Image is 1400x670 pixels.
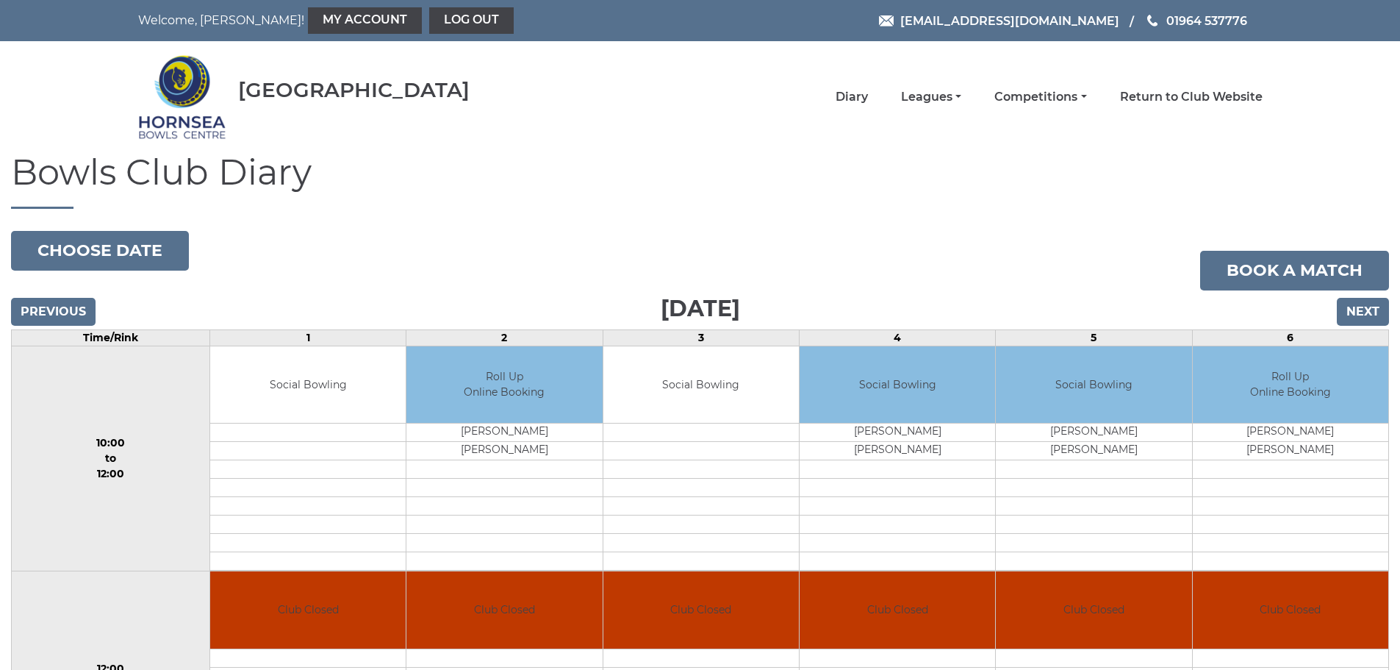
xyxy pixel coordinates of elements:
a: Competitions [994,89,1086,105]
td: 4 [799,329,995,346]
img: Hornsea Bowls Centre [138,46,226,149]
td: Club Closed [800,571,995,649]
td: [PERSON_NAME] [800,424,995,442]
span: [EMAIL_ADDRESS][DOMAIN_NAME] [900,13,1119,27]
td: Social Bowling [800,346,995,424]
a: Email [EMAIL_ADDRESS][DOMAIN_NAME] [879,12,1119,30]
td: 6 [1192,329,1388,346]
button: Choose date [11,231,189,271]
input: Previous [11,298,96,326]
td: 1 [209,329,406,346]
td: Club Closed [996,571,1191,649]
a: Diary [836,89,868,105]
td: Club Closed [603,571,799,649]
input: Next [1337,298,1389,326]
td: 5 [996,329,1192,346]
nav: Welcome, [PERSON_NAME]! [138,7,594,34]
a: My Account [308,7,422,34]
a: Return to Club Website [1120,89,1263,105]
img: Email [879,15,894,26]
td: Social Bowling [996,346,1191,424]
td: 2 [406,329,603,346]
td: Club Closed [210,571,406,649]
td: [PERSON_NAME] [996,424,1191,442]
td: [PERSON_NAME] [800,442,995,460]
td: [PERSON_NAME] [406,424,602,442]
td: Social Bowling [210,346,406,424]
td: Roll Up Online Booking [406,346,602,424]
div: [GEOGRAPHIC_DATA] [238,79,470,101]
td: Club Closed [1193,571,1388,649]
a: Book a match [1200,251,1389,291]
a: Log out [429,7,514,34]
img: Phone us [1147,15,1157,26]
td: [PERSON_NAME] [996,442,1191,460]
span: 01964 537776 [1166,13,1247,27]
td: Club Closed [406,571,602,649]
a: Leagues [901,89,961,105]
h1: Bowls Club Diary [11,153,1389,209]
td: [PERSON_NAME] [1193,442,1388,460]
td: [PERSON_NAME] [406,442,602,460]
a: Phone us 01964 537776 [1145,12,1247,30]
td: [PERSON_NAME] [1193,424,1388,442]
td: Time/Rink [12,329,210,346]
td: Social Bowling [603,346,799,424]
td: 3 [603,329,799,346]
td: Roll Up Online Booking [1193,346,1388,424]
td: 10:00 to 12:00 [12,346,210,571]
